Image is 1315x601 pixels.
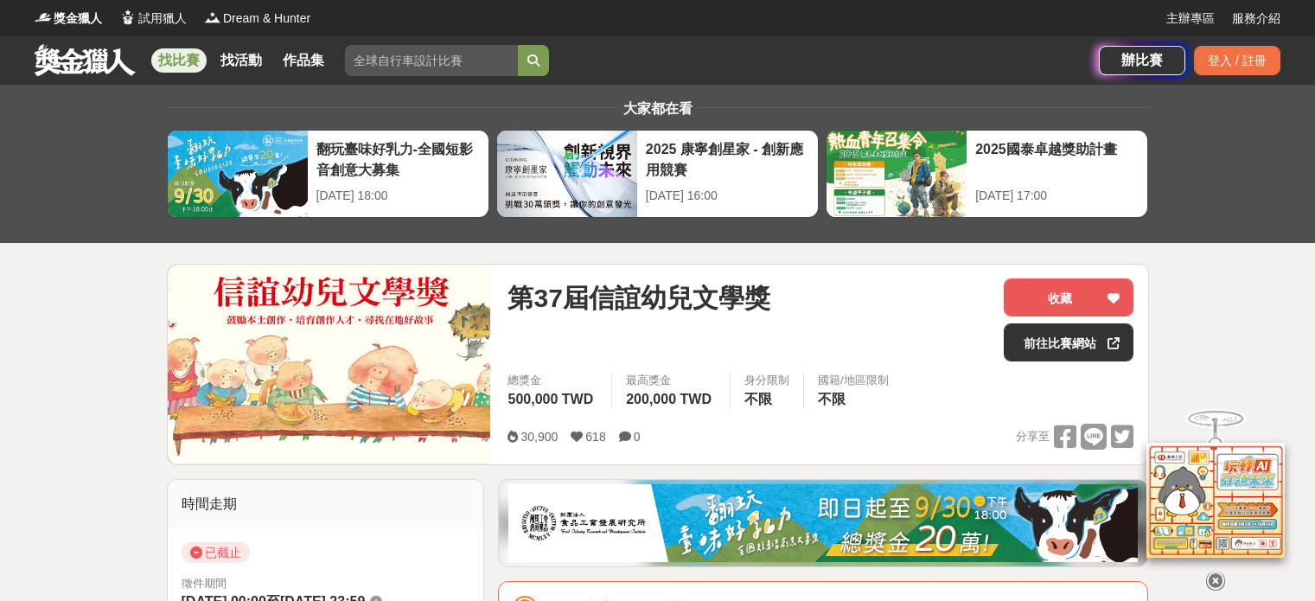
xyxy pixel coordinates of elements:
[507,278,769,317] span: 第37屆信誼幼兒文學獎
[54,10,102,28] span: 獎金獵人
[345,45,518,76] input: 全球自行車設計比賽
[744,372,789,389] div: 身分限制
[276,48,331,73] a: 作品集
[1004,278,1133,316] button: 收藏
[1099,46,1185,75] a: 辦比賽
[119,9,137,26] img: Logo
[975,187,1139,205] div: [DATE] 17:00
[35,10,102,28] a: Logo獎金獵人
[214,48,269,73] a: 找活動
[119,10,187,28] a: Logo試用獵人
[1004,323,1133,361] a: 前往比賽網站
[646,139,809,178] div: 2025 康寧創星家 - 創新應用競賽
[1146,438,1285,553] img: d2146d9a-e6f6-4337-9592-8cefde37ba6b.png
[223,10,310,28] span: Dream & Hunter
[585,430,605,444] span: 618
[204,10,310,28] a: LogoDream & Hunter
[168,480,484,528] div: 時間走期
[35,9,52,26] img: Logo
[507,372,597,389] span: 總獎金
[634,430,641,444] span: 0
[204,9,221,26] img: Logo
[316,187,480,205] div: [DATE] 18:00
[1232,10,1280,28] a: 服務介紹
[508,484,1138,562] img: 1c81a89c-c1b3-4fd6-9c6e-7d29d79abef5.jpg
[167,130,489,218] a: 翻玩臺味好乳力-全國短影音創意大募集[DATE] 18:00
[1194,46,1280,75] div: 登入 / 註冊
[1016,424,1050,450] span: 分享至
[507,392,593,406] span: 500,000 TWD
[646,187,809,205] div: [DATE] 16:00
[138,10,187,28] span: 試用獵人
[744,392,772,406] span: 不限
[151,48,207,73] a: 找比賽
[626,392,712,406] span: 200,000 TWD
[818,372,889,389] div: 國籍/地區限制
[316,139,480,178] div: 翻玩臺味好乳力-全國短影音創意大募集
[1166,10,1215,28] a: 主辦專區
[520,430,558,444] span: 30,900
[975,139,1139,178] div: 2025國泰卓越獎助計畫
[818,392,846,406] span: 不限
[182,577,227,590] span: 徵件期間
[182,542,250,563] span: 已截止
[626,372,716,389] span: 最高獎金
[619,101,697,116] span: 大家都在看
[168,265,491,464] img: Cover Image
[826,130,1148,218] a: 2025國泰卓越獎助計畫[DATE] 17:00
[496,130,819,218] a: 2025 康寧創星家 - 創新應用競賽[DATE] 16:00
